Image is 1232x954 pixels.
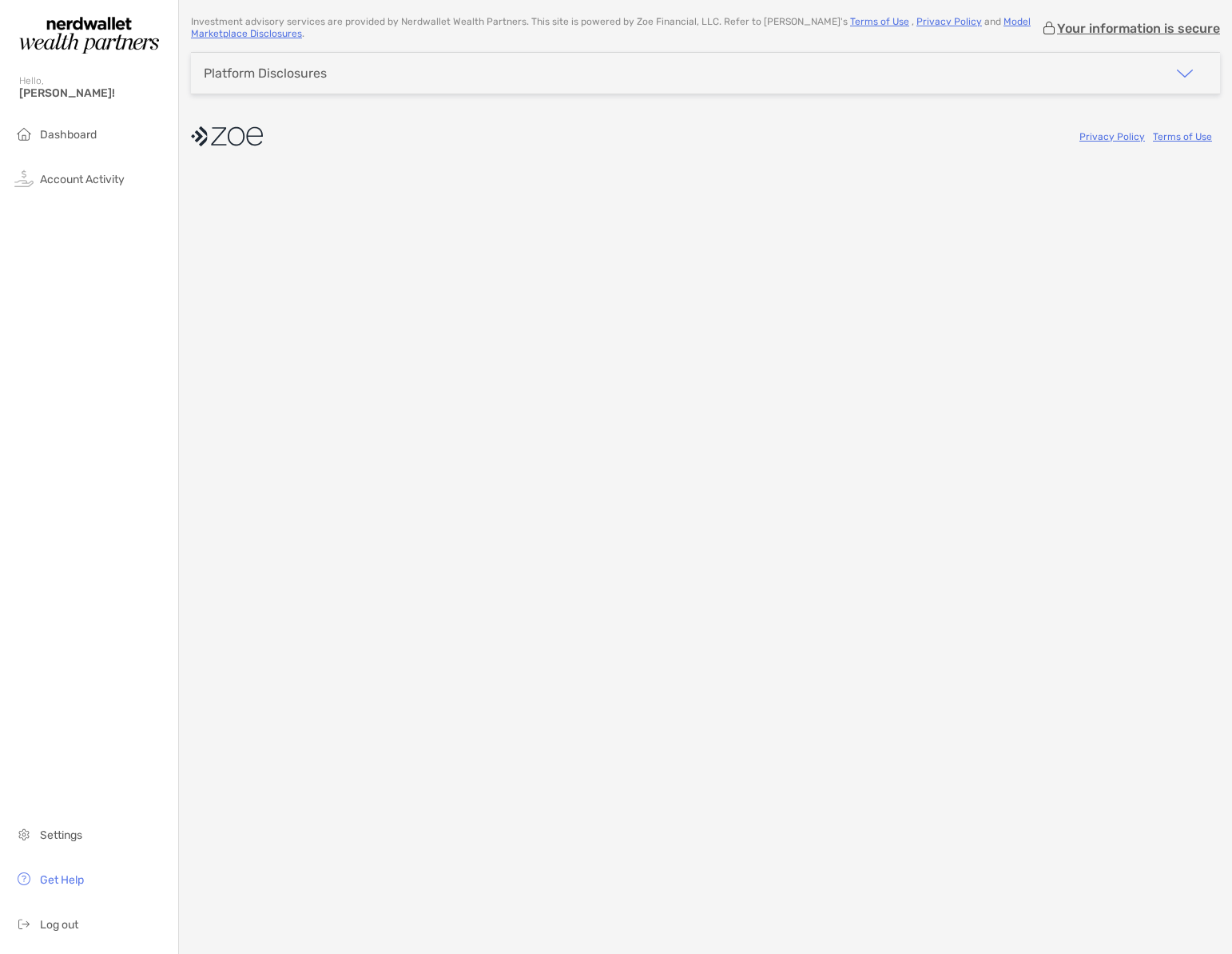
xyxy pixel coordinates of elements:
a: Model Marketplace Disclosures [191,16,1031,39]
span: Dashboard [40,128,97,142]
img: activity icon [14,169,34,188]
img: company logo [191,118,263,154]
span: Settings [40,828,82,842]
a: Terms of Use [850,16,909,27]
a: Terms of Use [1153,131,1212,142]
span: Get Help [40,873,84,887]
img: get-help icon [14,869,34,888]
img: household icon [14,124,34,143]
div: Platform Disclosures [204,66,327,81]
a: Privacy Policy [1079,131,1145,142]
span: Account Activity [40,173,125,186]
img: Zoe Logo [19,6,159,64]
p: Your information is secure [1057,21,1220,36]
img: settings icon [14,824,34,844]
span: [PERSON_NAME]! [19,86,169,100]
span: Log out [40,918,78,932]
a: Privacy Policy [916,16,982,27]
p: Investment advisory services are provided by Nerdwallet Wealth Partners . This site is powered by... [191,16,1041,40]
img: icon arrow [1175,64,1194,83]
img: logout icon [14,914,34,933]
